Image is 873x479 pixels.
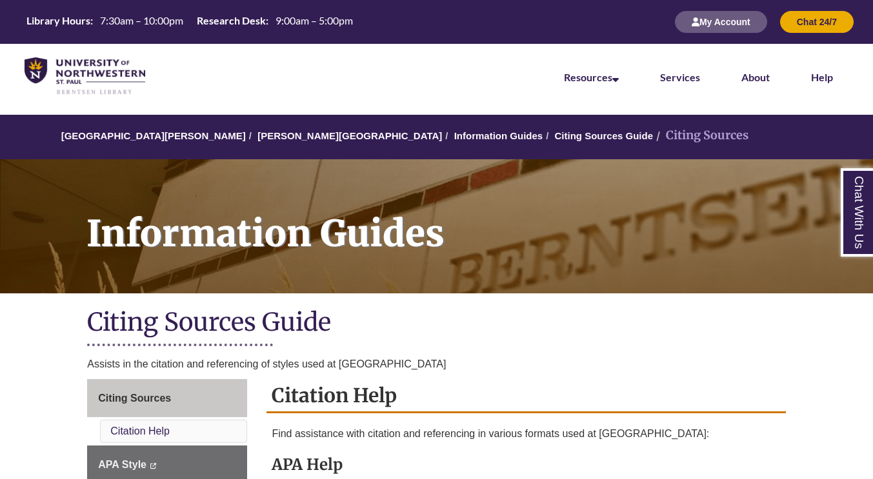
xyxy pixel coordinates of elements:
a: Citation Help [110,425,170,436]
a: Services [660,71,700,83]
span: 7:30am – 10:00pm [100,14,183,26]
span: 9:00am – 5:00pm [276,14,353,26]
h2: Citation Help [266,379,785,413]
a: Citing Sources Guide [555,130,654,141]
i: This link opens in a new window [149,463,156,469]
li: Citing Sources [653,126,748,145]
a: Citing Sources [87,379,247,418]
a: Chat 24/7 [780,16,854,27]
a: My Account [675,16,767,27]
a: Hours Today [21,14,358,31]
span: Assists in the citation and referencing of styles used at [GEOGRAPHIC_DATA] [87,358,446,369]
h1: Citing Sources Guide [87,306,785,340]
a: Help [811,71,833,83]
a: About [741,71,770,83]
span: Citing Sources [98,393,171,404]
p: Find assistance with citation and referencing in various formats used at [GEOGRAPHIC_DATA]: [272,426,780,442]
img: UNWSP Library Logo [25,57,145,95]
strong: APA Help [272,455,343,474]
th: Research Desk: [192,14,270,28]
th: Library Hours: [21,14,95,28]
a: [PERSON_NAME][GEOGRAPHIC_DATA] [257,130,442,141]
a: [GEOGRAPHIC_DATA][PERSON_NAME] [61,130,246,141]
a: Information Guides [454,130,543,141]
button: Chat 24/7 [780,11,854,33]
table: Hours Today [21,14,358,30]
a: Resources [564,71,619,83]
h1: Information Guides [72,159,873,277]
button: My Account [675,11,767,33]
span: APA Style [98,459,146,470]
